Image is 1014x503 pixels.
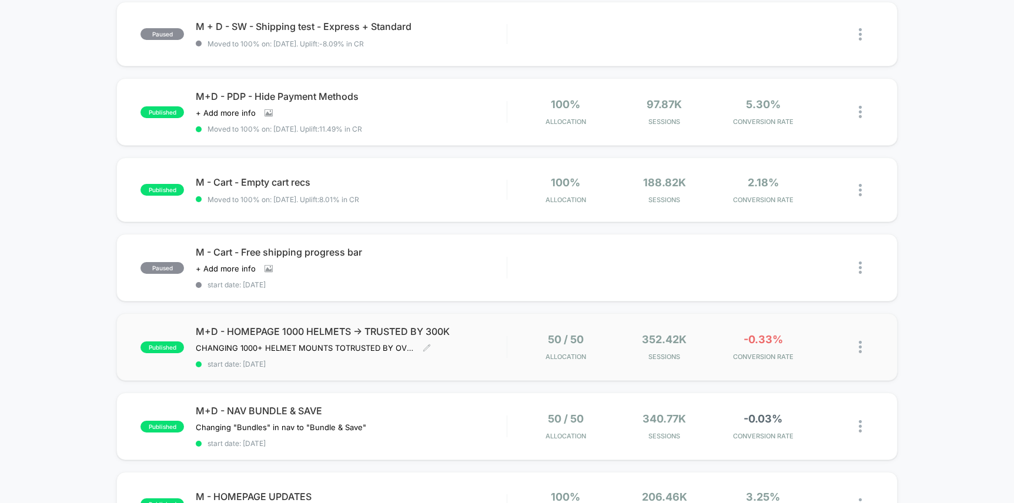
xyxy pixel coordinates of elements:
span: Allocation [546,353,586,361]
span: M - Cart - Empty cart recs [196,176,506,188]
img: close [859,184,862,196]
span: + Add more info [196,264,256,273]
span: 100% [551,176,580,189]
img: close [859,106,862,118]
img: close [859,420,862,432]
span: M+D - PDP - Hide Payment Methods [196,90,506,102]
span: Moved to 100% on: [DATE] . Uplift: -8.09% in CR [208,39,364,48]
span: Moved to 100% on: [DATE] . Uplift: 8.01% in CR [208,195,359,204]
span: CONVERSION RATE [717,118,809,126]
span: published [140,106,184,118]
span: 100% [551,491,580,503]
span: -0.33% [744,333,783,346]
span: + Add more info [196,108,256,118]
img: close [859,261,862,274]
span: Sessions [618,196,711,204]
span: 5.30% [746,98,781,110]
span: start date: [DATE] [196,439,506,448]
span: 100% [551,98,580,110]
span: M - Cart - Free shipping progress bar [196,246,506,258]
span: M + D - SW - Shipping test - Express + Standard [196,21,506,32]
span: start date: [DATE] [196,360,506,368]
span: 50 / 50 [548,333,584,346]
img: close [859,341,862,353]
span: 2.18% [748,176,779,189]
span: CONVERSION RATE [717,353,809,361]
span: Allocation [546,196,586,204]
span: 188.82k [643,176,686,189]
span: 50 / 50 [548,413,584,425]
span: Sessions [618,353,711,361]
span: Sessions [618,118,711,126]
span: CONVERSION RATE [717,196,809,204]
span: Changing "Bundles" in nav to "Bundle & Save" [196,422,366,432]
span: Allocation [546,432,586,440]
span: 352.42k [642,333,687,346]
span: M+D - NAV BUNDLE & SAVE [196,405,506,417]
span: M - HOMEPAGE UPDATES [196,491,506,502]
span: 3.25% [746,491,780,503]
span: 97.87k [647,98,682,110]
span: Allocation [546,118,586,126]
img: close [859,28,862,41]
span: paused [140,262,184,274]
span: published [140,421,184,432]
span: 340.77k [642,413,686,425]
span: Moved to 100% on: [DATE] . Uplift: 11.49% in CR [208,125,362,133]
span: 206.46k [642,491,687,503]
span: CONVERSION RATE [717,432,809,440]
span: -0.03% [744,413,782,425]
span: Sessions [618,432,711,440]
span: CHANGING 1000+ HELMET MOUNTS TOTRUSTED BY OVER 300,000 RIDERS ON HOMEPAGE DESKTOP AND MOBILE [196,343,414,353]
span: paused [140,28,184,40]
span: published [140,341,184,353]
span: start date: [DATE] [196,280,506,289]
span: published [140,184,184,196]
span: M+D - HOMEPAGE 1000 HELMETS -> TRUSTED BY 300K [196,326,506,337]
